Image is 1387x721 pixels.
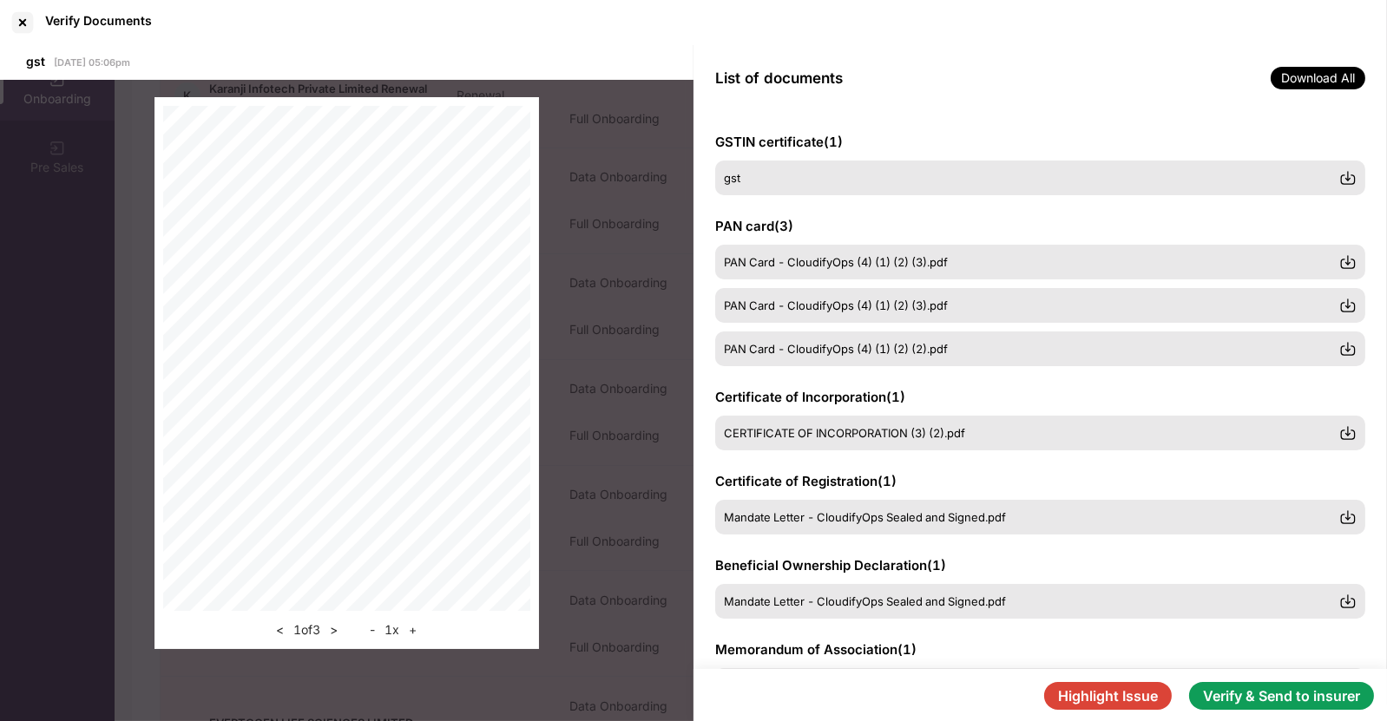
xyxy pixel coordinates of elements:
[1339,593,1357,610] img: svg+xml;base64,PHN2ZyBpZD0iRG93bmxvYWQtMzJ4MzIiIHhtbG5zPSJodHRwOi8vd3d3LnczLm9yZy8yMDAwL3N2ZyIgd2...
[325,619,343,640] button: >
[724,255,948,269] span: PAN Card - CloudifyOps (4) (1) (2) (3).pdf
[1339,340,1357,357] img: svg+xml;base64,PHN2ZyBpZD0iRG93bmxvYWQtMzJ4MzIiIHhtbG5zPSJodHRwOi8vd3d3LnczLm9yZy8yMDAwL3N2ZyIgd2...
[724,342,948,356] span: PAN Card - CloudifyOps (4) (1) (2) (2).pdf
[1189,682,1374,710] button: Verify & Send to insurer
[1339,169,1357,187] img: svg+xml;base64,PHN2ZyBpZD0iRG93bmxvYWQtMzJ4MzIiIHhtbG5zPSJodHRwOi8vd3d3LnczLm9yZy8yMDAwL3N2ZyIgd2...
[724,426,965,440] span: CERTIFICATE OF INCORPORATION (3) (2).pdf
[271,619,343,640] div: 1 of 3
[365,619,422,640] div: 1 x
[1044,682,1172,710] button: Highlight Issue
[715,557,946,574] span: Beneficial Ownership Declaration ( 1 )
[1339,297,1357,314] img: svg+xml;base64,PHN2ZyBpZD0iRG93bmxvYWQtMzJ4MzIiIHhtbG5zPSJodHRwOi8vd3d3LnczLm9yZy8yMDAwL3N2ZyIgd2...
[715,641,917,658] span: Memorandum of Association ( 1 )
[724,171,740,185] span: gst
[715,69,843,87] span: List of documents
[715,218,793,234] span: PAN card ( 3 )
[1271,67,1365,89] span: Download All
[404,619,422,640] button: +
[1339,508,1357,526] img: svg+xml;base64,PHN2ZyBpZD0iRG93bmxvYWQtMzJ4MzIiIHhtbG5zPSJodHRwOi8vd3d3LnczLm9yZy8yMDAwL3N2ZyIgd2...
[715,134,843,150] span: GSTIN certificate ( 1 )
[724,298,948,312] span: PAN Card - CloudifyOps (4) (1) (2) (3).pdf
[365,619,380,640] button: -
[715,389,905,405] span: Certificate of Incorporation ( 1 )
[1339,424,1357,442] img: svg+xml;base64,PHN2ZyBpZD0iRG93bmxvYWQtMzJ4MzIiIHhtbG5zPSJodHRwOi8vd3d3LnczLm9yZy8yMDAwL3N2ZyIgd2...
[45,13,152,28] div: Verify Documents
[54,56,130,69] span: [DATE] 05:06pm
[715,473,897,489] span: Certificate of Registration ( 1 )
[271,619,289,640] button: <
[26,54,45,69] span: gst
[1339,253,1357,271] img: svg+xml;base64,PHN2ZyBpZD0iRG93bmxvYWQtMzJ4MzIiIHhtbG5zPSJodHRwOi8vd3d3LnczLm9yZy8yMDAwL3N2ZyIgd2...
[724,510,1006,524] span: Mandate Letter - CloudifyOps Sealed and Signed.pdf
[724,594,1006,608] span: Mandate Letter - CloudifyOps Sealed and Signed.pdf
